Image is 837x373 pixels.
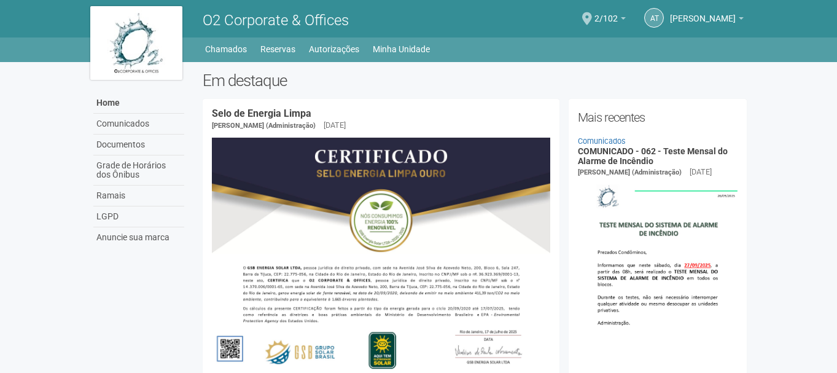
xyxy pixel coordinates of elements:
[324,120,346,131] div: [DATE]
[690,167,712,178] div: [DATE]
[205,41,247,58] a: Chamados
[93,114,184,135] a: Comunicados
[203,12,349,29] span: O2 Corporate & Offices
[212,108,311,119] a: Selo de Energia Limpa
[203,71,747,90] h2: Em destaque
[644,8,664,28] a: AT
[260,41,295,58] a: Reservas
[594,15,626,25] a: 2/102
[93,93,184,114] a: Home
[373,41,430,58] a: Minha Unidade
[93,186,184,206] a: Ramais
[578,146,728,165] a: COMUNICADO - 062 - Teste Mensal do Alarme de Incêndio
[93,155,184,186] a: Grade de Horários dos Ônibus
[670,2,736,23] span: Alessandra Teixeira
[90,6,182,80] img: logo.jpg
[578,136,626,146] a: Comunicados
[670,15,744,25] a: [PERSON_NAME]
[594,2,618,23] span: 2/102
[93,135,184,155] a: Documentos
[578,108,738,127] h2: Mais recentes
[93,227,184,248] a: Anuncie sua marca
[578,168,682,176] span: [PERSON_NAME] (Administração)
[309,41,359,58] a: Autorizações
[212,122,316,130] span: [PERSON_NAME] (Administração)
[93,206,184,227] a: LGPD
